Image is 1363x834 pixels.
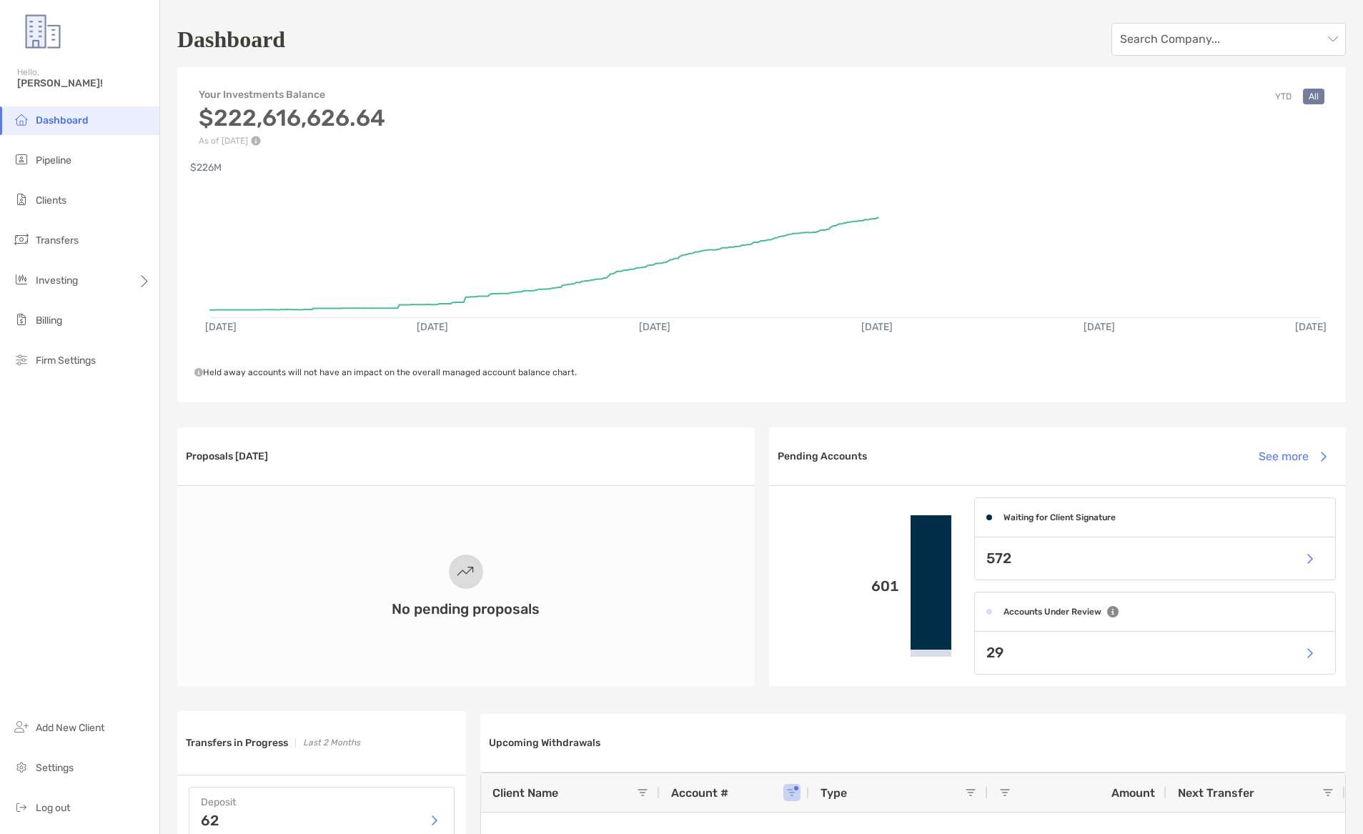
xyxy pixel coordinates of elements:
[492,786,558,800] span: Client Name
[13,351,30,368] img: firm-settings icon
[1178,786,1254,800] span: Next Transfer
[36,234,79,247] span: Transfers
[201,796,442,808] h4: Deposit
[251,136,261,146] img: Performance Info
[190,162,222,173] text: $226M
[36,762,74,774] span: Settings
[36,314,62,327] span: Billing
[36,802,70,814] span: Log out
[177,26,285,53] h1: Dashboard
[13,191,30,208] img: clients icon
[36,194,66,207] span: Clients
[671,786,728,800] span: Account #
[1003,512,1116,522] h4: Waiting for Client Signature
[199,136,385,146] p: As of [DATE]
[36,274,78,287] span: Investing
[780,577,900,595] p: 601
[1269,89,1297,104] button: YTD
[194,367,577,377] span: Held away accounts will not have an impact on the overall managed account balance chart.
[13,271,30,288] img: investing icon
[639,321,670,332] text: [DATE]
[17,77,151,89] span: [PERSON_NAME]!
[778,450,867,462] h3: Pending Accounts
[17,6,69,57] img: Zoe Logo
[303,734,360,752] p: Last 2 Months
[489,737,600,749] h3: Upcoming Withdrawals
[13,111,30,128] img: dashboard icon
[986,550,1011,567] p: 572
[417,321,448,332] text: [DATE]
[199,89,385,101] h4: Your Investments Balance
[199,104,385,131] h3: $222,616,626.64
[36,154,71,167] span: Pipeline
[13,718,30,735] img: add_new_client icon
[821,786,847,800] span: Type
[13,798,30,815] img: logout icon
[1003,607,1101,617] h4: Accounts Under Review
[1303,89,1324,104] button: All
[392,600,540,617] h3: No pending proposals
[13,311,30,328] img: billing icon
[986,644,1003,662] p: 29
[186,450,268,462] h3: Proposals [DATE]
[201,813,219,828] p: 62
[205,321,237,332] text: [DATE]
[186,737,288,749] h3: Transfers in Progress
[1247,441,1337,472] button: See more
[1084,321,1115,332] text: [DATE]
[1295,321,1327,332] text: [DATE]
[13,758,30,775] img: settings icon
[13,151,30,168] img: pipeline icon
[1111,786,1155,800] span: Amount
[861,321,893,332] text: [DATE]
[13,231,30,248] img: transfers icon
[36,354,96,367] span: Firm Settings
[36,722,104,734] span: Add New Client
[36,114,89,126] span: Dashboard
